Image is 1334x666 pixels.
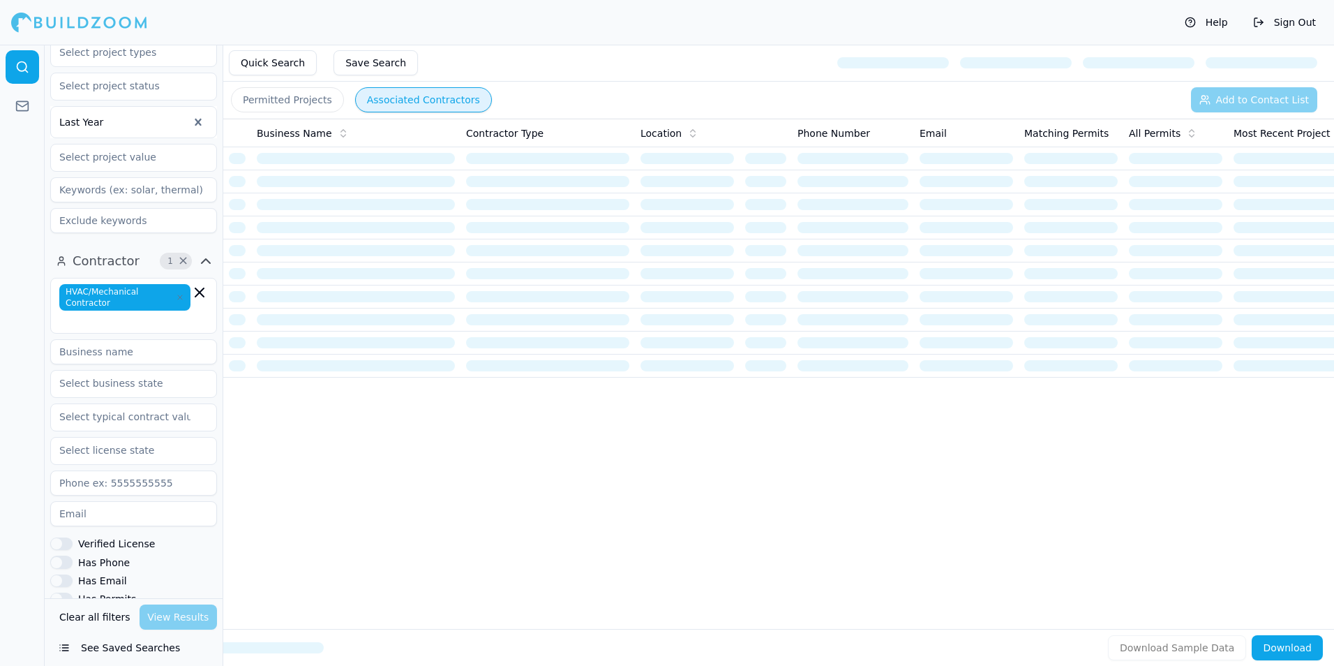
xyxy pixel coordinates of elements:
button: Clear all filters [56,605,134,630]
label: Verified License [78,539,155,549]
input: Select project value [51,145,199,170]
input: Email [50,501,217,526]
span: Clear Contractor filters [178,258,188,265]
button: Permitted Projects [231,87,344,112]
input: Exclude keywords [50,208,217,233]
input: Select typical contract value [51,404,199,429]
label: Has Permits [78,594,136,604]
input: Phone ex: 5555555555 [50,471,217,496]
input: Select project status [51,73,199,98]
span: HVAC/Mechanical Contractor [59,284,190,311]
span: Location [640,126,682,140]
span: Most Recent Project [1234,126,1331,140]
span: All Permits [1129,126,1181,140]
span: Email [920,126,947,140]
span: Matching Permits [1024,126,1109,140]
label: Has Email [78,576,127,586]
button: Contractor1Clear Contractor filters [50,250,217,272]
button: Sign Out [1246,11,1323,34]
button: See Saved Searches [50,635,217,660]
span: Business Name [257,126,332,140]
button: Help [1178,11,1235,34]
input: Business name [50,339,217,364]
input: Keywords (ex: solar, thermal) [50,177,217,202]
span: 1 [163,254,177,268]
button: Associated Contractors [355,87,492,112]
input: Select project types [51,40,199,65]
input: Select business state [51,371,199,396]
span: Phone Number [797,126,870,140]
input: Select license state [51,438,199,463]
label: Has Phone [78,558,130,568]
button: Save Search [333,50,418,75]
button: Quick Search [229,50,317,75]
span: Contractor [73,251,140,271]
button: Download [1252,635,1323,660]
span: Contractor Type [466,126,544,140]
